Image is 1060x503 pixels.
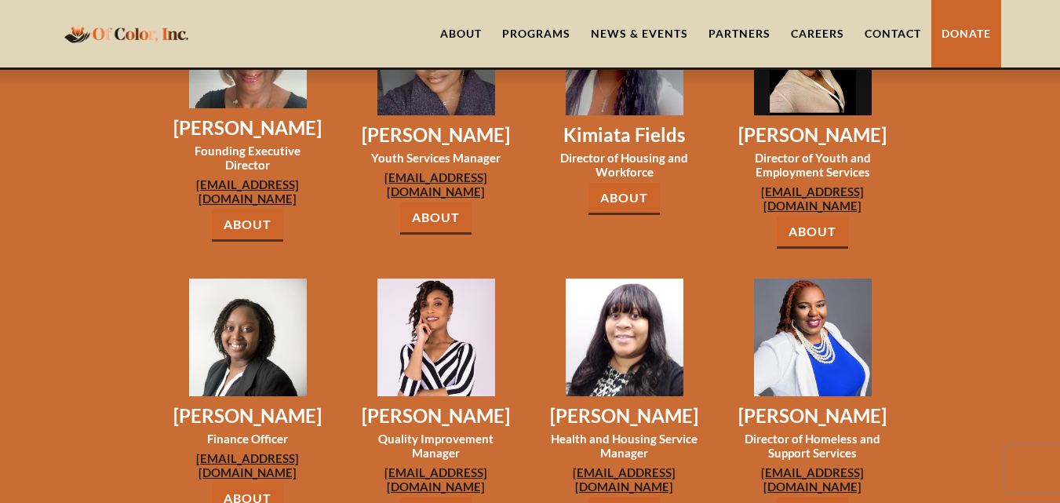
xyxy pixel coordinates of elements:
a: About [400,202,472,235]
h3: [PERSON_NAME] [360,123,512,147]
h3: Youth Services Manager [360,151,512,165]
a: [EMAIL_ADDRESS][DOMAIN_NAME] [548,465,701,494]
h3: Director of Youth and Employment Services [737,151,889,179]
h3: [PERSON_NAME] [172,404,324,428]
h3: [PERSON_NAME] [737,404,889,428]
h3: [PERSON_NAME] [360,404,512,428]
a: About [777,217,848,249]
h3: [PERSON_NAME] [548,404,701,428]
h3: Health and Housing Service Manager [548,432,701,460]
a: home [60,15,193,52]
h3: [PERSON_NAME] [737,123,889,147]
h3: Kimiata Fields [548,123,701,147]
h3: Founding Executive Director [172,144,324,172]
h3: [PERSON_NAME] [172,116,324,140]
a: [EMAIL_ADDRESS][DOMAIN_NAME] [360,465,512,494]
a: About [212,210,283,242]
h3: Finance Officer [172,432,324,446]
h3: Director of Homeless and Support Services [737,432,889,460]
div: Programs [502,26,570,42]
a: [EMAIL_ADDRESS][DOMAIN_NAME] [737,465,889,494]
h3: Quality Improvement Manager [360,432,512,460]
h3: Director of Housing and Workforce [548,151,701,179]
a: [EMAIL_ADDRESS][DOMAIN_NAME] [737,184,889,213]
a: [EMAIL_ADDRESS][DOMAIN_NAME] [172,451,324,479]
a: [EMAIL_ADDRESS][DOMAIN_NAME] [172,177,324,206]
a: [EMAIL_ADDRESS][DOMAIN_NAME] [360,170,512,199]
a: About [588,183,660,215]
